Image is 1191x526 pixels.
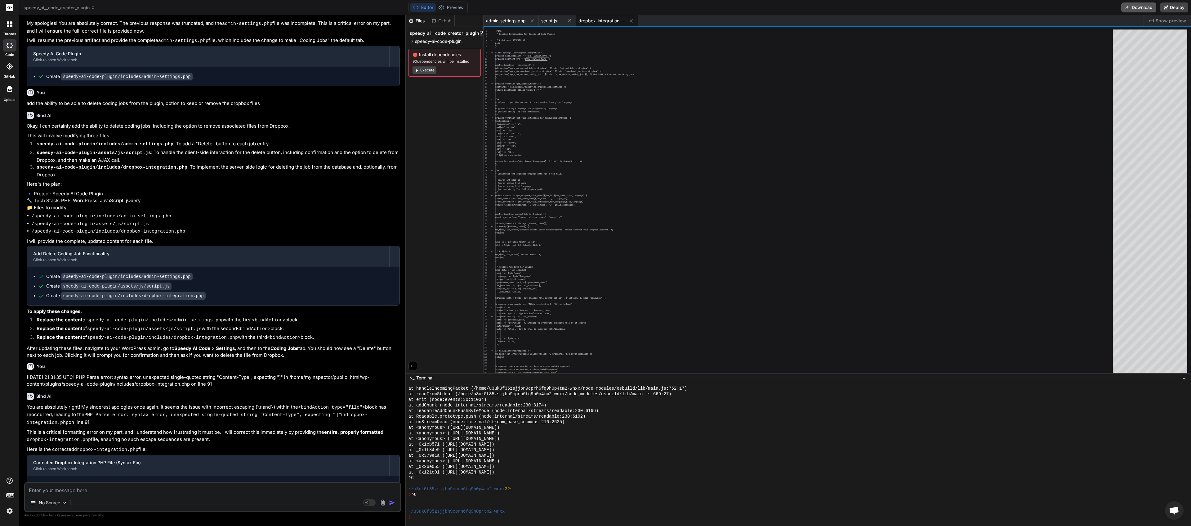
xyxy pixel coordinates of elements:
span: class SpeedyAICodeDropboxIntegration { [495,51,542,54]
span: b file. [554,172,562,175]
span: private $api_base_url = ' [495,54,526,57]
span: 'javascript' => 'js', [495,123,521,125]
p: Okay, I can certainly add the ability to delete coding jobs, including the option to remove assoc... [27,123,400,130]
span: 'name' => $job['name'], [495,272,524,274]
div: Github [429,18,454,24]
span: check_ajax_referer('speedy_ai_code_nonce', 'se [495,216,552,219]
img: settings [4,506,15,516]
div: 76 [484,262,487,265]
button: Add Delete Coding Job FunctionalityClick to open Workbench [27,246,389,267]
span: 'php' => 'php', [495,129,514,132]
div: 72 [484,250,487,253]
span: configured. Please connect your Dropbox account.' [550,228,611,231]
div: 98 [484,331,487,334]
button: Download [1121,2,1156,12]
p: add the ability to be able to delete coding jobs from the plugin, option to keep or remove the dr... [27,100,400,107]
div: 70 [484,244,487,247]
span: this, 'upload_job_to_dropbox']); [552,67,592,70]
div: 74 [484,256,487,259]
span: txt'; // Default to .txt [552,160,582,163]
a: Open chat [1165,501,1184,520]
div: 38 [484,144,487,147]
div: 67 [484,234,487,238]
div: Click to open Workbench [33,257,383,262]
div: Click to collapse the range. [488,213,496,216]
div: Speedy AI Code Plugin [33,51,383,57]
code: speedy-ai-code-plugin/includes/dropbox-integration.php [37,165,187,170]
div: 34 [484,132,487,135]
div: 27 [484,110,487,113]
span: ], [495,334,498,337]
div: 14 [484,70,487,73]
div: Create [46,273,193,280]
p: Here's the plan: [27,181,400,188]
span: 'mode' => 'overwrite', // Changed to ove [495,321,545,324]
span: 'path' => $dropbox_path, [495,318,525,321]
p: This will involve modifying three files: [27,132,400,139]
code: /speedy-ai-code-plugin/includes/admin-settings.php [32,214,171,219]
button: Deploy [1160,2,1188,12]
div: 49 [484,179,487,182]
span: ], JSON_PRETTY_PRINT); [495,290,523,293]
div: Click to open Workbench [33,466,383,471]
span: private function get_access_token() { [495,82,541,85]
span: 'language' => $job['language'], [495,275,534,278]
div: 13 [484,67,487,70]
span: $job_data = json_encode([ [495,269,526,271]
span: private $content_url = ' [495,57,525,60]
div: 89 [484,303,487,306]
span: 'html' => 'html', [495,135,516,138]
span: speedy_ai__code_creator_plugin [24,5,95,11]
span: } [495,45,497,48]
div: 79 [484,272,487,275]
span: 'Authorization' => 'Bearer ' . $access_tok [495,309,547,312]
div: 15 [484,73,487,76]
span: Show preview [1156,18,1186,24]
img: icon [389,500,395,506]
span: // Add more as needed [495,154,521,156]
span: 'ruby' => 'rb', [495,151,514,153]
div: 77 [484,265,487,269]
span: return '/SpeedyAICodeJobs/' . $file_name . '.' [495,203,552,206]
div: 50 [484,182,487,185]
div: Click to collapse the range. [488,306,496,309]
label: GitHub [4,74,15,79]
span: public function upload_job_to_dropbox() { [495,213,546,215]
div: 47 [484,172,487,175]
strong: Replace the content [37,317,83,323]
div: 54 [484,194,487,197]
div: 19 [484,85,487,88]
p: My apologies! You are absolutely correct. The previous response was truncated, and the file was i... [27,20,400,34]
code: admin-settings.php [158,38,208,43]
span: * @return string The file extension. [495,110,540,113]
span: public function __construct() { [495,64,534,66]
span: 'ai_provider' => $job['ai_provider'], [495,284,541,287]
div: Click to collapse the range. [488,194,496,197]
span: <?php [495,29,502,32]
code: speedy-ai-code-plugin/includes/dropbox-integration.php [61,292,206,300]
code: speedy-ai-code-plugin/includes/dropbox-integration.php [87,335,238,340]
span: 'Dropbox-API-Arg' => json_encode([ [495,315,538,318]
button: Preview [436,3,466,12]
span: return $settings['access_token'] ?? ''; [495,88,544,91]
span: 'mute' => false // Set to true to suppre [495,328,545,330]
div: 8 [484,51,487,54]
span: * @param string $job_language [495,185,531,188]
div: 20 [484,88,487,92]
div: 33 [484,129,487,132]
span: 'autorename' => false, [495,324,523,327]
img: Pick Models [62,500,67,506]
code: speedy-ai-code-plugin/includes/admin-settings.php [61,273,193,280]
span: admin-settings.php [486,18,526,24]
span: add_action('wp_ajax_delete_coding_job', [$this [495,73,552,76]
div: 61 [484,216,487,219]
div: 29 [484,116,487,120]
span: 'headers' => [ [495,306,513,309]
div: Click to open Workbench [33,57,383,62]
span: return; [495,256,504,259]
div: 84 [484,287,487,290]
span: } [495,206,497,209]
div: 91 [484,309,487,312]
div: 12 [484,64,487,67]
span: ($language) { [555,116,571,119]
